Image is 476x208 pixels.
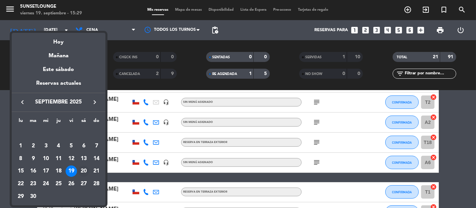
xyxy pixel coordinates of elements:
td: 30 de septiembre de 2025 [27,190,40,203]
th: miércoles [39,117,52,127]
div: 8 [15,153,26,164]
td: 28 de septiembre de 2025 [90,178,103,190]
td: 7 de septiembre de 2025 [90,140,103,152]
td: 26 de septiembre de 2025 [65,178,78,190]
div: 17 [40,165,52,177]
div: Reservas actuales [12,79,105,93]
td: 21 de septiembre de 2025 [90,165,103,178]
td: 23 de septiembre de 2025 [27,178,40,190]
th: domingo [90,117,103,127]
div: 14 [91,153,102,164]
div: 2 [28,140,39,152]
div: 6 [78,140,89,152]
div: 27 [78,178,89,190]
td: 24 de septiembre de 2025 [39,178,52,190]
div: 5 [66,140,77,152]
td: 17 de septiembre de 2025 [39,165,52,178]
td: 12 de septiembre de 2025 [65,152,78,165]
div: 25 [53,178,64,190]
td: SEP. [14,127,103,140]
div: 10 [40,153,52,164]
div: 12 [66,153,77,164]
div: 20 [78,165,89,177]
td: 27 de septiembre de 2025 [77,178,90,190]
div: 3 [40,140,52,152]
div: 13 [78,153,89,164]
div: 19 [66,165,77,177]
div: 16 [28,165,39,177]
button: keyboard_arrow_right [89,98,101,107]
div: 7 [91,140,102,152]
i: keyboard_arrow_left [18,98,26,106]
td: 2 de septiembre de 2025 [27,140,40,152]
div: 1 [15,140,26,152]
div: 11 [53,153,64,164]
th: viernes [65,117,78,127]
th: lunes [14,117,27,127]
div: Este sábado [12,60,105,79]
i: keyboard_arrow_right [91,98,99,106]
div: 18 [53,165,64,177]
div: 15 [15,165,26,177]
span: septiembre 2025 [28,98,89,107]
td: 3 de septiembre de 2025 [39,140,52,152]
th: sábado [77,117,90,127]
td: 10 de septiembre de 2025 [39,152,52,165]
th: jueves [52,117,65,127]
div: Mañana [12,47,105,60]
td: 25 de septiembre de 2025 [52,178,65,190]
div: 30 [28,191,39,202]
div: 28 [91,178,102,190]
div: 4 [53,140,64,152]
td: 18 de septiembre de 2025 [52,165,65,178]
td: 22 de septiembre de 2025 [14,178,27,190]
div: 23 [28,178,39,190]
td: 11 de septiembre de 2025 [52,152,65,165]
div: 22 [15,178,26,190]
td: 14 de septiembre de 2025 [90,152,103,165]
td: 13 de septiembre de 2025 [77,152,90,165]
td: 16 de septiembre de 2025 [27,165,40,178]
td: 5 de septiembre de 2025 [65,140,78,152]
div: Hoy [12,33,105,47]
div: 21 [91,165,102,177]
td: 4 de septiembre de 2025 [52,140,65,152]
td: 29 de septiembre de 2025 [14,190,27,203]
td: 9 de septiembre de 2025 [27,152,40,165]
div: 9 [28,153,39,164]
td: 19 de septiembre de 2025 [65,165,78,178]
div: 29 [15,191,26,202]
div: 24 [40,178,52,190]
td: 15 de septiembre de 2025 [14,165,27,178]
td: 6 de septiembre de 2025 [77,140,90,152]
button: keyboard_arrow_left [16,98,28,107]
td: 20 de septiembre de 2025 [77,165,90,178]
td: 8 de septiembre de 2025 [14,152,27,165]
div: 26 [66,178,77,190]
th: martes [27,117,40,127]
td: 1 de septiembre de 2025 [14,140,27,152]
